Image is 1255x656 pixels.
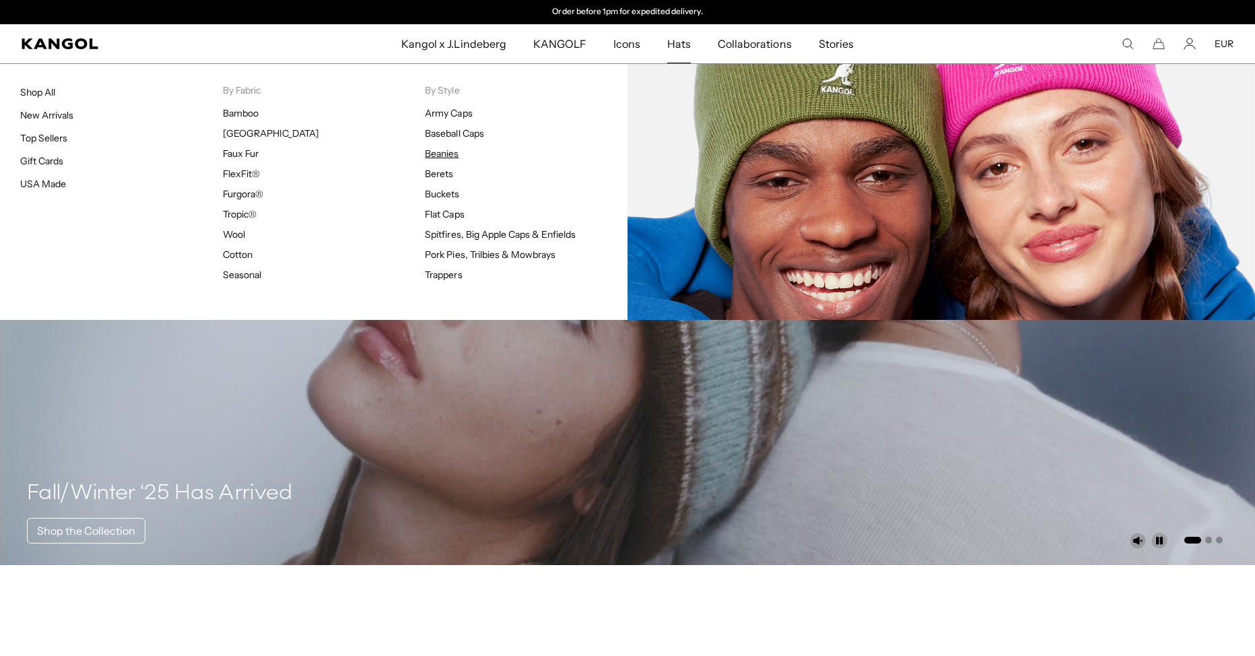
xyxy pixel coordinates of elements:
[1151,533,1167,549] button: Pause
[489,7,766,18] slideshow-component: Announcement bar
[20,178,66,190] a: USA Made
[20,86,55,98] a: Shop All
[1184,38,1196,50] a: Account
[425,188,459,200] a: Buckets
[20,132,67,144] a: Top Sellers
[388,24,520,63] a: Kangol x J.Lindeberg
[1216,537,1223,544] button: Go to slide 3
[425,269,462,281] a: Trappers
[27,480,293,507] h4: Fall/Winter ‘25 Has Arrived
[1183,534,1223,545] ul: Select a slide to show
[223,249,252,261] a: Cotton
[22,38,266,49] a: Kangol
[805,24,867,63] a: Stories
[425,249,555,261] a: Pork Pies, Trilbies & Mowbrays
[667,24,691,63] span: Hats
[425,84,627,96] p: By Style
[489,7,766,18] div: 2 of 2
[819,24,854,63] span: Stories
[1215,38,1233,50] button: EUR
[1205,537,1212,544] button: Go to slide 2
[613,24,640,63] span: Icons
[1122,38,1134,50] summary: Search here
[223,168,260,180] a: FlexFit®
[425,208,464,220] a: Flat Caps
[627,64,1255,320] img: Beanies_e2c9d145-5298-4cd7-935c-6ac9c07dfb0d.jpg
[520,24,600,63] a: KANGOLF
[425,147,459,160] a: Beanies
[718,24,791,63] span: Collaborations
[425,228,576,240] a: Spitfires, Big Apple Caps & Enfields
[20,155,63,167] a: Gift Cards
[27,518,145,544] a: Shop the Collection
[223,188,263,200] a: Furgora®
[600,24,654,63] a: Icons
[425,127,483,139] a: Baseball Caps
[1153,38,1165,50] button: Cart
[20,109,73,121] a: New Arrivals
[223,107,259,119] a: Bamboo
[401,24,506,63] span: Kangol x J.Lindeberg
[425,107,472,119] a: Army Caps
[1184,537,1201,544] button: Go to slide 1
[425,168,453,180] a: Berets
[223,208,257,220] a: Tropic®
[533,24,586,63] span: KANGOLF
[489,7,766,18] div: Announcement
[654,24,704,63] a: Hats
[223,84,426,96] p: By Fabric
[223,127,319,139] a: [GEOGRAPHIC_DATA]
[223,147,259,160] a: Faux Fur
[704,24,805,63] a: Collaborations
[223,228,245,240] a: Wool
[1130,533,1146,549] button: Unmute
[223,269,261,281] a: Seasonal
[552,7,702,18] p: Order before 1pm for expedited delivery.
